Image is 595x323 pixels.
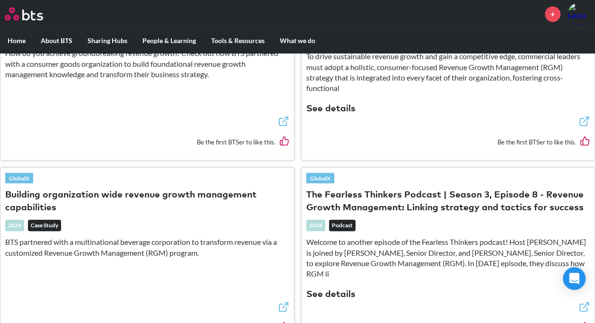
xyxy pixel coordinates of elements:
[306,129,590,155] div: Be the first BTSer to like this.
[329,220,355,231] em: Podcast
[272,28,323,53] label: What we do
[306,189,590,215] button: The Fearless Thinkers Podcast | Season 3, Episode 8 - Revenue Growth Management: Linking strategy...
[306,173,334,183] a: GlobalX
[306,237,590,279] p: Welcome to another episode of the Fearless Thinkers podcast! Host [PERSON_NAME] is joined by [PER...
[5,173,33,183] a: GlobalX
[33,28,80,53] label: About BTS
[563,267,586,290] div: Open Intercom Messenger
[204,28,272,53] label: Tools & Resources
[5,48,289,80] p: How do you achieve groundbreaking revenue growth? Check out how BTS partnered with a consumer goo...
[306,51,590,94] p: To drive sustainable revenue growth and gain a competitive edge, commercial leaders must adopt a ...
[306,288,355,301] button: See details
[5,237,289,258] p: BTS partnered with a multinational beverage corporation to transform revenue via a customized Rev...
[135,28,204,53] label: People & Learning
[578,301,590,315] a: External link
[28,220,61,231] em: Case Study
[306,220,325,231] div: 2024
[5,7,43,20] img: BTS Logo
[545,6,560,22] a: +
[306,103,355,116] button: See details
[5,7,61,20] a: Go home
[5,220,24,231] div: 2024
[278,116,289,129] a: External link
[578,116,590,129] a: External link
[5,129,289,155] div: Be the first BTSer to like this.
[568,2,590,25] a: Profile
[278,301,289,315] a: External link
[80,28,135,53] label: Sharing Hubs
[5,189,289,215] button: Building organization wide revenue growth management capabilities
[568,2,590,25] img: Laura Monti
